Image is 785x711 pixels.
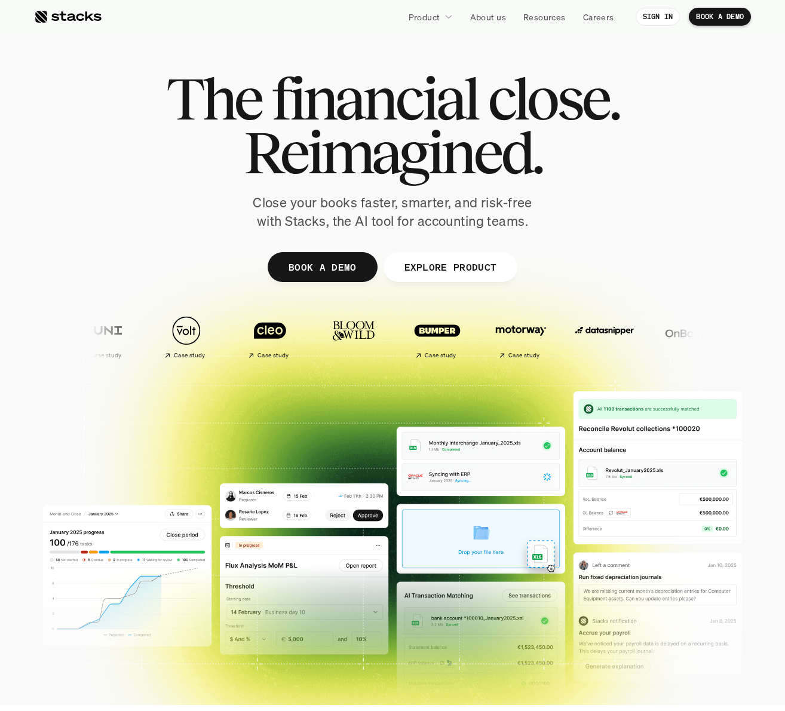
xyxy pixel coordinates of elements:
a: Case study [482,309,560,364]
a: Case study [231,309,309,364]
a: Case study [148,309,225,364]
a: Case study [64,309,142,364]
h2: Case study [257,352,289,359]
p: Careers [583,11,614,23]
a: Case study [398,309,476,364]
h2: Case study [90,352,122,359]
a: BOOK A DEMO [689,8,751,26]
a: EXPLORE PRODUCT [383,252,517,282]
a: Resources [516,6,573,27]
p: BOOK A DEMO [289,258,357,275]
a: About us [463,6,513,27]
span: close. [487,72,619,125]
h2: Case study [508,352,540,359]
p: BOOK A DEMO [696,13,744,21]
a: SIGN IN [636,8,680,26]
p: EXPLORE PRODUCT [404,258,496,275]
a: BOOK A DEMO [268,252,378,282]
p: Resources [523,11,566,23]
p: SIGN IN [643,13,673,21]
h2: Case study [425,352,456,359]
a: Careers [576,6,621,27]
h2: Case study [174,352,206,359]
p: About us [470,11,506,23]
span: financial [271,72,477,125]
span: Reimagined. [244,125,542,179]
p: Close your books faster, smarter, and risk-free with Stacks, the AI tool for accounting teams. [243,194,542,231]
span: The [166,72,261,125]
p: Product [409,11,440,23]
